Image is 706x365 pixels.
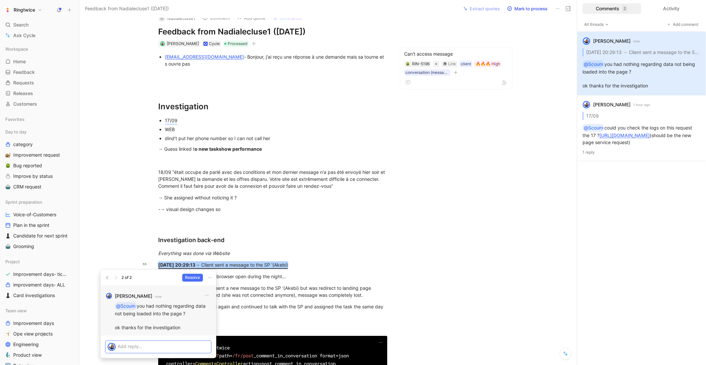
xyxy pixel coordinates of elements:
img: avatar [108,343,115,350]
button: Resolve [182,274,203,282]
strong: [PERSON_NAME] [115,292,152,300]
small: now [155,293,162,299]
img: avatar [107,293,111,298]
div: 2 of 2 [121,274,132,281]
div: @Scoum [116,302,135,310]
span: Resolve [185,274,200,281]
p: you had nothing regarding data not being loaded into the page ? ok thanks for the investigation [115,302,211,331]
